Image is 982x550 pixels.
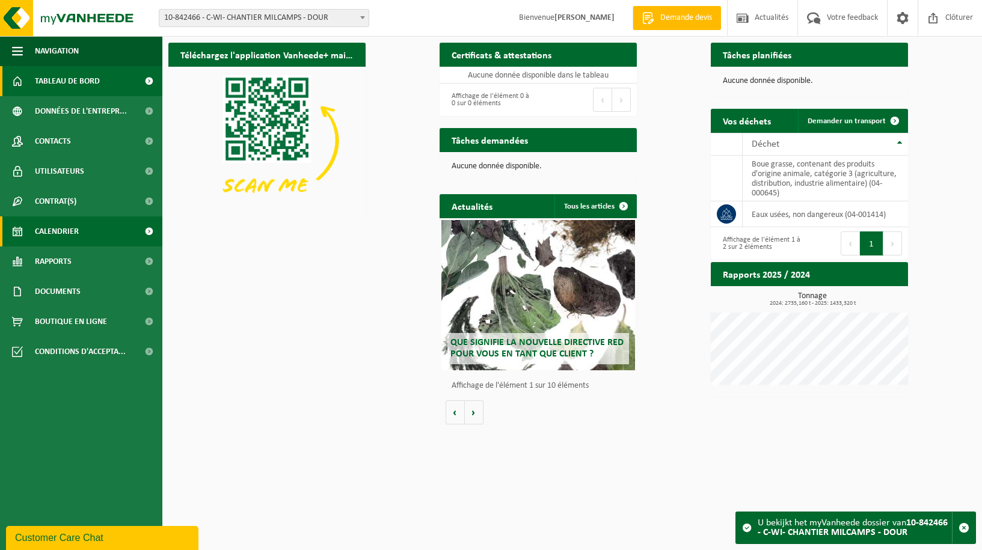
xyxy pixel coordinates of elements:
a: Demande devis [633,6,721,30]
h2: Téléchargez l'application Vanheede+ maintenant! [168,43,366,66]
h2: Tâches planifiées [711,43,803,66]
a: Consulter les rapports [803,286,907,310]
iframe: chat widget [6,524,201,550]
span: Données de l'entrepr... [35,96,127,126]
span: Déchet [752,139,779,149]
a: Que signifie la nouvelle directive RED pour vous en tant que client ? [441,220,635,370]
strong: [PERSON_NAME] [554,13,615,22]
span: 10-842466 - C-WI- CHANTIER MILCAMPS - DOUR [159,10,369,26]
span: Documents [35,277,81,307]
div: Affichage de l'élément 1 à 2 sur 2 éléments [717,230,803,257]
span: Tableau de bord [35,66,100,96]
h2: Certificats & attestations [440,43,563,66]
span: Conditions d'accepta... [35,337,126,367]
span: 10-842466 - C-WI- CHANTIER MILCAMPS - DOUR [159,9,369,27]
button: Previous [841,231,860,255]
span: 2024: 2735,160 t - 2025: 1433,320 t [717,301,908,307]
span: Rapports [35,246,72,277]
button: Volgende [465,400,483,424]
span: Utilisateurs [35,156,84,186]
div: U bekijkt het myVanheede dossier van [758,512,952,543]
img: Download de VHEPlus App [168,67,366,215]
h2: Actualités [440,194,505,218]
strong: 10-842466 - C-WI- CHANTIER MILCAMPS - DOUR [758,518,948,537]
td: Aucune donnée disponible dans le tableau [440,67,637,84]
span: Navigation [35,36,79,66]
h2: Tâches demandées [440,128,540,151]
span: Contacts [35,126,71,156]
div: Affichage de l'élément 0 à 0 sur 0 éléments [446,87,532,113]
p: Affichage de l'élément 1 sur 10 éléments [452,382,631,390]
span: Calendrier [35,216,79,246]
span: Demande devis [657,12,715,24]
button: 1 [860,231,883,255]
span: Contrat(s) [35,186,76,216]
h2: Vos déchets [711,109,783,132]
p: Aucune donnée disponible. [452,162,625,171]
td: eaux usées, non dangereux (04-001414) [743,201,908,227]
a: Demander un transport [798,109,907,133]
button: Next [883,231,902,255]
td: boue grasse, contenant des produits d'origine animale, catégorie 3 (agriculture, distribution, in... [743,156,908,201]
span: Boutique en ligne [35,307,107,337]
button: Previous [593,88,612,112]
a: Tous les articles [554,194,636,218]
p: Aucune donnée disponible. [723,77,896,85]
span: Que signifie la nouvelle directive RED pour vous en tant que client ? [450,338,624,359]
h2: Rapports 2025 / 2024 [711,262,822,286]
button: Vorige [446,400,465,424]
span: Demander un transport [808,117,886,125]
h3: Tonnage [717,292,908,307]
button: Next [612,88,631,112]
